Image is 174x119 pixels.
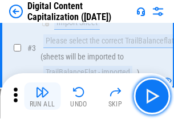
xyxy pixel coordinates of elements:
[9,5,23,18] img: Back
[136,7,145,16] img: Support
[30,101,55,108] div: Run All
[60,82,97,110] button: Undo
[27,43,36,53] span: # 3
[72,85,86,99] img: Undo
[151,5,165,18] img: Settings menu
[27,1,132,22] div: Digital Content Capitalization ([DATE])
[70,101,87,108] div: Undo
[108,101,123,108] div: Skip
[97,82,133,110] button: Skip
[108,85,122,99] img: Skip
[143,87,161,105] img: Main button
[54,16,100,30] div: Import Sheet
[24,82,60,110] button: Run All
[43,66,132,80] div: TrailBalanceFlat - imported
[35,85,49,99] img: Run All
